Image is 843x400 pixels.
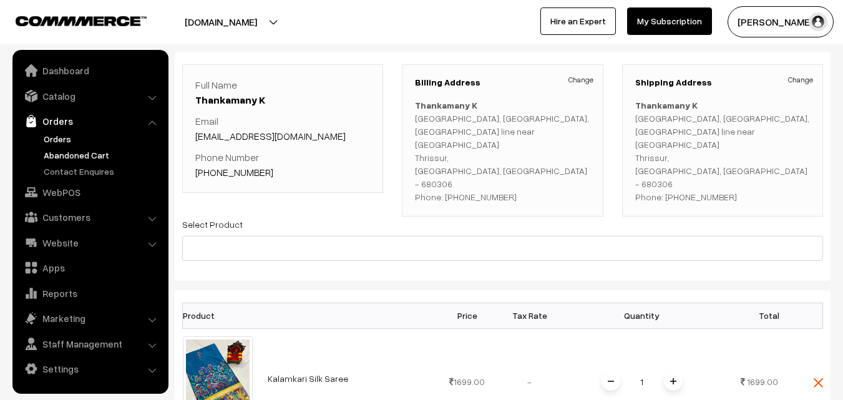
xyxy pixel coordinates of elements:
[16,333,164,355] a: Staff Management
[747,376,778,387] span: 1699.00
[16,12,125,27] a: COMMMERCE
[195,77,370,107] p: Full Name
[195,94,265,106] a: Thankamany K
[41,132,164,145] a: Orders
[436,303,499,328] th: Price
[670,378,676,384] img: plusI
[41,149,164,162] a: Abandoned Cart
[16,282,164,305] a: Reports
[809,12,827,31] img: user
[635,100,698,110] b: Thankamany K
[16,110,164,132] a: Orders
[195,150,370,180] p: Phone Number
[635,99,810,203] p: [GEOGRAPHIC_DATA], [GEOGRAPHIC_DATA], [GEOGRAPHIC_DATA] line near [GEOGRAPHIC_DATA] Thrissur, [GE...
[561,303,723,328] th: Quantity
[195,114,370,144] p: Email
[41,165,164,178] a: Contact Enquires
[16,16,147,26] img: COMMMERCE
[635,77,810,88] h3: Shipping Address
[415,77,590,88] h3: Billing Address
[16,59,164,82] a: Dashboard
[814,378,823,388] img: close
[16,307,164,329] a: Marketing
[608,378,614,384] img: minus
[195,166,273,178] a: [PHONE_NUMBER]
[499,303,561,328] th: Tax Rate
[415,99,590,203] p: [GEOGRAPHIC_DATA], [GEOGRAPHIC_DATA], [GEOGRAPHIC_DATA] line near [GEOGRAPHIC_DATA] Thrissur, [GE...
[16,85,164,107] a: Catalog
[183,303,260,328] th: Product
[728,6,834,37] button: [PERSON_NAME]
[540,7,616,35] a: Hire an Expert
[182,218,243,231] label: Select Product
[723,303,786,328] th: Total
[568,74,593,85] a: Change
[141,6,301,37] button: [DOMAIN_NAME]
[627,7,712,35] a: My Subscription
[268,373,348,384] a: Kalamkari Silk Saree
[16,181,164,203] a: WebPOS
[16,256,164,279] a: Apps
[195,130,346,142] a: [EMAIL_ADDRESS][DOMAIN_NAME]
[16,358,164,380] a: Settings
[16,206,164,228] a: Customers
[415,100,477,110] b: Thankamany K
[788,74,813,85] a: Change
[16,232,164,254] a: Website
[527,376,532,387] span: -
